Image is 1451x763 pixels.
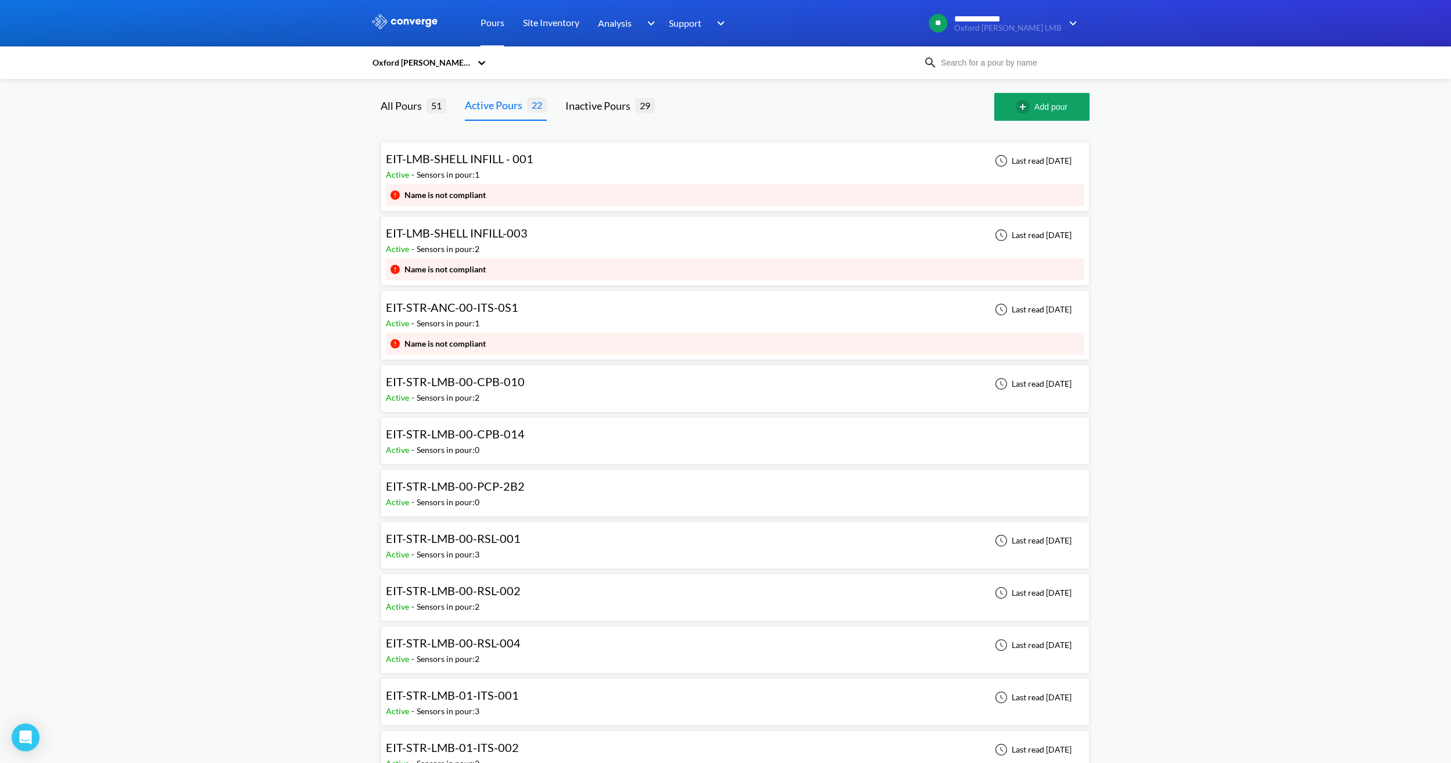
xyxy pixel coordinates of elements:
[417,391,479,404] div: Sensors in pour: 2
[427,98,446,113] span: 51
[1016,100,1034,114] img: add-circle-outline.svg
[386,549,411,559] span: Active
[411,706,417,716] span: -
[417,496,479,509] div: Sensors in pour: 0
[386,479,525,493] span: EIT-STR-LMB-00-PCP-2B2
[417,705,479,718] div: Sensors in pour: 3
[381,192,1090,201] a: EIT-LMB-SHELL INFILL - 001Active-Sensors in pour:1Last read [DATE]Name is not compliant
[988,377,1075,391] div: Last read [DATE]
[381,744,1090,754] a: EIT-STR-LMB-01-ITS-002Active-Sensors in pour:2Last read [DATE]
[988,228,1075,242] div: Last read [DATE]
[411,393,417,402] span: -
[381,535,1090,545] a: EIT-STR-LMB-00-RSL-001Active-Sensors in pour:3Last read [DATE]
[988,534,1075,548] div: Last read [DATE]
[417,243,479,255] div: Sensors in pour: 2
[381,378,1090,388] a: EIT-STR-LMB-00-CPB-010Active-Sensors in pour:2Last read [DATE]
[988,154,1075,168] div: Last read [DATE]
[386,152,533,165] span: EIT-LMB-SHELL INFILL - 001
[381,430,1090,440] a: EIT-STR-LMB-00-CPB-014Active-Sensors in pour:0
[411,654,417,664] span: -
[386,393,411,402] span: Active
[598,16,632,30] span: Analysis
[371,56,471,69] div: Oxford [PERSON_NAME] LMB
[988,303,1075,316] div: Last read [DATE]
[465,97,527,113] div: Active Pours
[411,602,417,611] span: -
[417,653,479,665] div: Sensors in pour: 2
[386,688,519,702] span: EIT-STR-LMB-01-ITS-001
[381,639,1090,649] a: EIT-STR-LMB-00-RSL-004Active-Sensors in pour:2Last read [DATE]
[404,337,486,350] div: Name is not compliant
[669,16,701,30] span: Support
[1062,16,1080,30] img: downArrow.svg
[411,244,417,254] span: -
[381,340,1090,350] a: EIT-STR-ANC-00-ITS-0S1Active-Sensors in pour:1Last read [DATE]Name is not compliant
[386,170,411,179] span: Active
[417,168,479,181] div: Sensors in pour: 1
[710,16,728,30] img: downArrow.svg
[565,98,635,114] div: Inactive Pours
[417,444,479,456] div: Sensors in pour: 0
[386,531,521,545] span: EIT-STR-LMB-00-RSL-001
[386,300,518,314] span: EIT-STR-ANC-00-ITS-0S1
[411,497,417,507] span: -
[994,93,1090,121] button: Add pour
[411,549,417,559] span: -
[923,56,937,70] img: icon-search.svg
[386,602,411,611] span: Active
[386,318,411,328] span: Active
[381,483,1090,492] a: EIT-STR-LMB-00-PCP-2B2Active-Sensors in pour:0
[988,638,1075,652] div: Last read [DATE]
[411,170,417,179] span: -
[988,690,1075,704] div: Last read [DATE]
[404,189,486,201] div: Name is not compliant
[381,587,1090,597] a: EIT-STR-LMB-00-RSL-002Active-Sensors in pour:2Last read [DATE]
[381,98,427,114] div: All Pours
[417,548,479,561] div: Sensors in pour: 3
[386,497,411,507] span: Active
[988,743,1075,757] div: Last read [DATE]
[12,724,40,751] div: Open Intercom Messenger
[386,375,525,388] span: EIT-STR-LMB-00-CPB-010
[527,98,547,112] span: 22
[937,56,1078,69] input: Search for a pour by name
[386,584,521,598] span: EIT-STR-LMB-00-RSL-002
[404,263,486,276] div: Name is not compliant
[386,226,528,240] span: EIT-LMB-SHELL INFILL-003
[381,266,1090,276] a: EIT-LMB-SHELL INFILL-003Active-Sensors in pour:2Last read [DATE]Name is not compliant
[417,600,479,613] div: Sensors in pour: 2
[411,445,417,455] span: -
[386,654,411,664] span: Active
[371,14,439,29] img: logo_ewhite.svg
[386,636,521,650] span: EIT-STR-LMB-00-RSL-004
[417,317,479,330] div: Sensors in pour: 1
[386,445,411,455] span: Active
[954,24,1062,33] span: Oxford [PERSON_NAME] LMB
[411,318,417,328] span: -
[639,16,658,30] img: downArrow.svg
[386,740,519,754] span: EIT-STR-LMB-01-ITS-002
[988,586,1075,600] div: Last read [DATE]
[386,427,525,441] span: EIT-STR-LMB-00-CPB-014
[635,98,655,113] span: 29
[386,244,411,254] span: Active
[381,692,1090,701] a: EIT-STR-LMB-01-ITS-001Active-Sensors in pour:3Last read [DATE]
[386,706,411,716] span: Active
